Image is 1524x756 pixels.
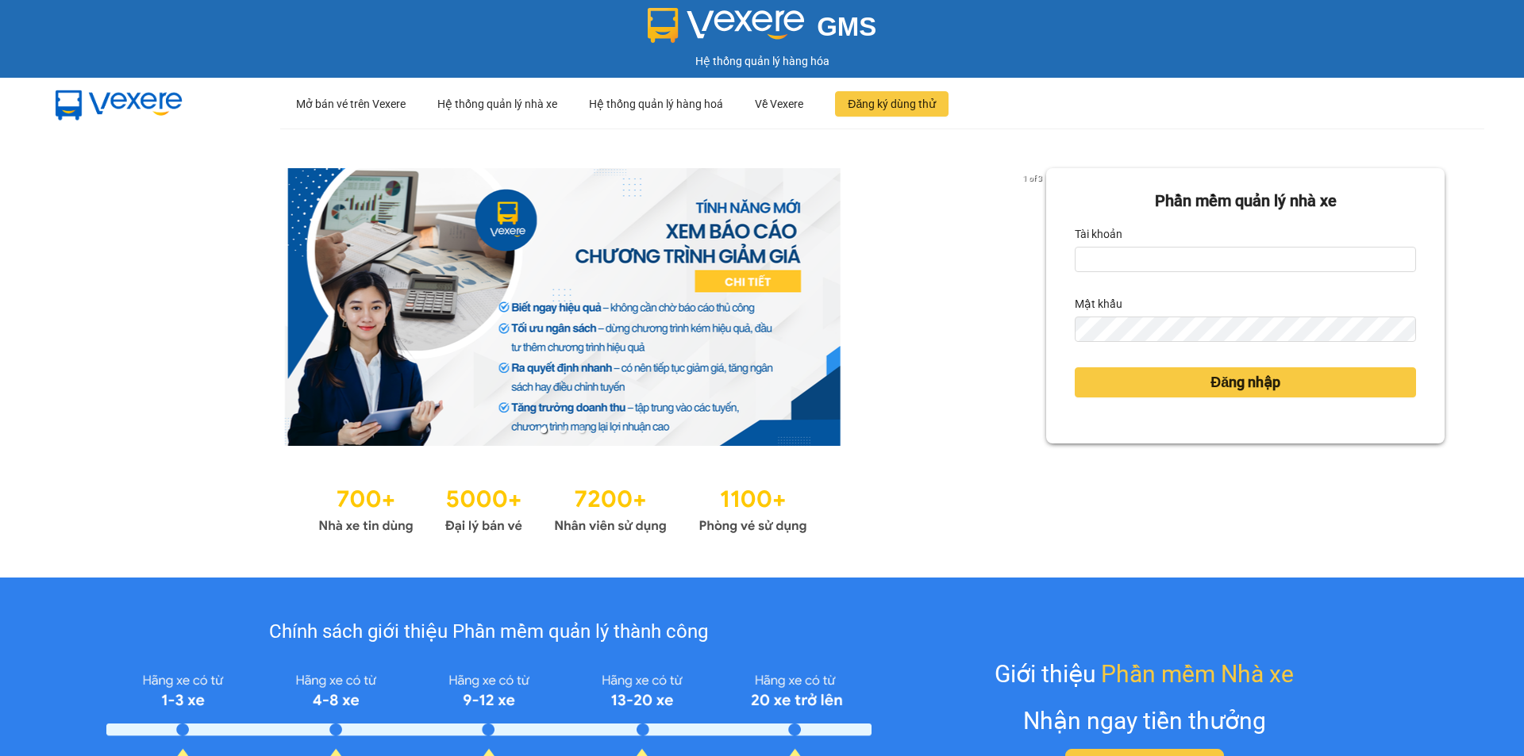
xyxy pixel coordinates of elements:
button: Đăng ký dùng thử [835,91,949,117]
div: Giới thiệu [995,655,1294,693]
span: Phần mềm Nhà xe [1101,655,1294,693]
div: Hệ thống quản lý nhà xe [437,79,557,129]
li: slide item 1 [541,427,547,433]
button: Đăng nhập [1075,367,1416,397]
input: Mật khẩu [1075,317,1416,342]
img: mbUUG5Q.png [40,78,198,130]
div: Nhận ngay tiền thưởng [1023,702,1266,739]
label: Mật khẩu [1075,291,1122,317]
img: logo 2 [648,8,805,43]
div: Chính sách giới thiệu Phần mềm quản lý thành công [106,617,871,647]
div: Phần mềm quản lý nhà xe [1075,189,1416,213]
span: GMS [817,12,876,41]
li: slide item 2 [560,427,566,433]
input: Tài khoản [1075,247,1416,272]
button: next slide / item [1024,168,1046,446]
div: Mở bán vé trên Vexere [296,79,406,129]
span: Đăng ký dùng thử [848,95,936,113]
a: GMS [648,24,877,36]
span: Đăng nhập [1210,371,1280,393]
button: previous slide / item [79,168,102,446]
li: slide item 3 [579,427,585,433]
label: Tài khoản [1075,221,1122,247]
div: Về Vexere [755,79,803,129]
img: Statistics.png [318,478,807,538]
div: Hệ thống quản lý hàng hóa [4,52,1520,70]
p: 1 of 3 [1018,168,1046,189]
div: Hệ thống quản lý hàng hoá [589,79,723,129]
